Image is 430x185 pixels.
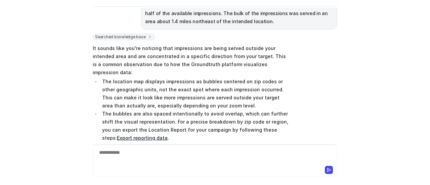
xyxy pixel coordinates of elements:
span: Searched knowledge base [93,34,155,40]
p: I started with a 1-mile radius, then increased it to two miles and still got about 1 half of the ... [145,1,333,26]
a: Export reporting data [117,135,168,141]
li: The location map displays impressions as bubbles centered on zip codes or other geographic units,... [100,78,289,110]
p: It sounds like you're noticing that impressions are being served outside your intended area and a... [93,44,289,77]
li: The bubbles are also spaced intentionally to avoid overlap, which can further shift the visual re... [100,110,289,142]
